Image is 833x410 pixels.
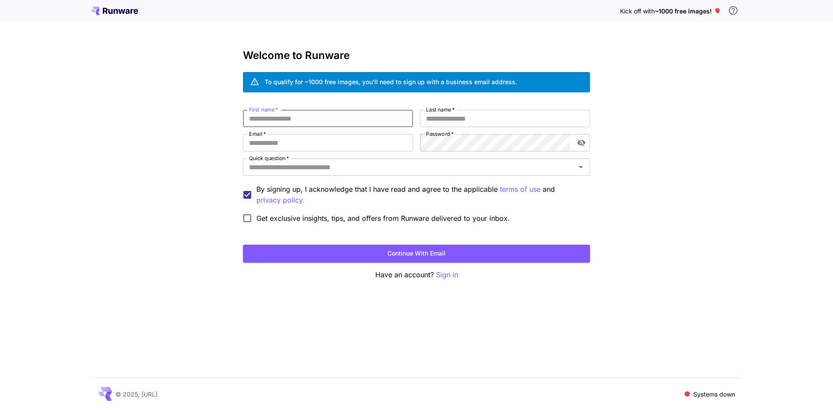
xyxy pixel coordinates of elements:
button: Sign in [436,269,458,280]
button: In order to qualify for free credit, you need to sign up with a business email address and click ... [725,2,742,19]
h3: Welcome to Runware [243,49,590,62]
button: Continue with email [243,245,590,262]
label: Email [249,130,266,138]
p: terms of use [500,184,541,195]
p: © 2025, [URL] [115,390,157,399]
span: ~1000 free images! 🎈 [655,7,721,15]
span: Get exclusive insights, tips, and offers from Runware delivered to your inbox. [256,213,510,223]
label: Last name [426,106,455,113]
button: toggle password visibility [574,135,589,151]
label: Quick question [249,154,289,162]
div: To qualify for ~1000 free images, you’ll need to sign up with a business email address. [265,77,517,86]
p: privacy policy. [256,195,305,206]
span: Kick off with [620,7,655,15]
p: Have an account? [243,269,590,280]
button: Open [575,161,587,173]
p: By signing up, I acknowledge that I have read and agree to the applicable and [256,184,583,206]
p: Systems down [693,390,735,399]
button: By signing up, I acknowledge that I have read and agree to the applicable terms of use and [256,195,305,206]
label: First name [249,106,278,113]
button: By signing up, I acknowledge that I have read and agree to the applicable and privacy policy. [500,184,541,195]
label: Password [426,130,454,138]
